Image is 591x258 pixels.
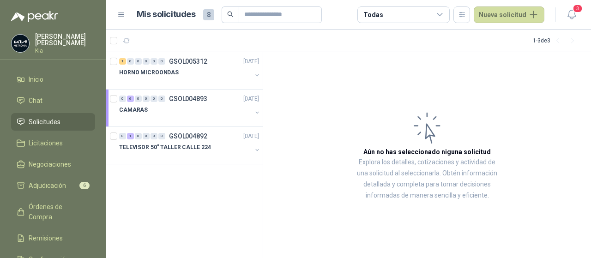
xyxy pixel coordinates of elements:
p: [PERSON_NAME] [PERSON_NAME] [35,33,95,46]
p: Explora los detalles, cotizaciones y actividad de una solicitud al seleccionarla. Obtén informaci... [356,157,499,201]
div: 0 [135,96,142,102]
a: Órdenes de Compra [11,198,95,226]
h3: Aún no has seleccionado niguna solicitud [363,147,491,157]
span: Negociaciones [29,159,71,169]
div: 0 [151,133,157,139]
a: 0 1 0 0 0 0 GSOL004892[DATE] TELEVISOR 50" TALLER CALLE 224 [119,131,261,160]
img: Company Logo [12,35,29,52]
div: 0 [135,133,142,139]
div: 0 [158,96,165,102]
span: 8 [203,9,214,20]
span: Adjudicación [29,180,66,191]
div: Todas [363,10,383,20]
div: 1 [127,133,134,139]
span: Licitaciones [29,138,63,148]
p: Kia [35,48,95,54]
div: 6 [127,96,134,102]
a: Negociaciones [11,156,95,173]
p: GSOL004893 [169,96,207,102]
p: [DATE] [243,95,259,103]
p: [DATE] [243,132,259,141]
div: 0 [143,133,150,139]
span: search [227,11,234,18]
span: 6 [79,182,90,189]
p: GSOL004892 [169,133,207,139]
div: 0 [158,58,165,65]
a: Inicio [11,71,95,88]
div: 0 [135,58,142,65]
div: 0 [143,96,150,102]
span: 3 [573,4,583,13]
p: CAMARAS [119,106,148,114]
div: 0 [119,96,126,102]
span: Órdenes de Compra [29,202,86,222]
a: Solicitudes [11,113,95,131]
div: 0 [127,58,134,65]
a: Chat [11,92,95,109]
h1: Mis solicitudes [137,8,196,21]
a: Adjudicación6 [11,177,95,194]
a: 0 6 0 0 0 0 GSOL004893[DATE] CAMARAS [119,93,261,123]
div: 0 [158,133,165,139]
a: Remisiones [11,229,95,247]
span: Remisiones [29,233,63,243]
div: 1 [119,58,126,65]
a: Licitaciones [11,134,95,152]
span: Chat [29,96,42,106]
div: 1 - 3 de 3 [533,33,580,48]
button: Nueva solicitud [474,6,544,23]
img: Logo peakr [11,11,58,22]
span: Inicio [29,74,43,84]
p: [DATE] [243,57,259,66]
p: GSOL005312 [169,58,207,65]
span: Solicitudes [29,117,60,127]
p: HORNO MICROONDAS [119,68,179,77]
div: 0 [151,96,157,102]
p: TELEVISOR 50" TALLER CALLE 224 [119,143,211,152]
a: 1 0 0 0 0 0 GSOL005312[DATE] HORNO MICROONDAS [119,56,261,85]
div: 0 [143,58,150,65]
div: 0 [151,58,157,65]
button: 3 [563,6,580,23]
div: 0 [119,133,126,139]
